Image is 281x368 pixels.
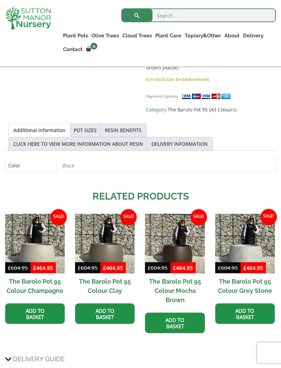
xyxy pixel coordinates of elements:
bdi: 604.95 [78,264,98,271]
span: £ [243,264,246,271]
img: The Barolo Pot 95 Colour Mocha Brown [145,214,205,274]
a: Topiary&Other [183,31,223,40]
span: Sale! [50,209,67,226]
bdi: 464.95 [243,264,263,271]
a: Olive Trees [90,31,121,40]
span: Delivery Guide [13,353,65,365]
bdi: 464.95 [173,264,193,271]
span: £ [33,264,36,271]
input: Search... [121,9,276,22]
span: £ [78,264,81,271]
bdi: 464.95 [103,264,123,271]
h2: The Barolo Pot 95 Colour Clay [75,274,135,298]
th: Color [5,159,57,172]
p: 6 in stock (can be backordered) [146,75,276,83]
img: logo [5,7,51,29]
a: Plant Pots [61,31,90,40]
a: About [223,31,241,40]
img: The Barolo Pot 95 Colour Champagne [5,214,65,274]
span: 0 [90,43,97,50]
a: 0 [84,45,99,54]
span: Sale! [260,209,277,226]
span: Category: [146,106,276,114]
h2: Related products [5,189,276,204]
span: £ [218,264,221,271]
a: POT SIZES [74,124,97,137]
bdi: 604.95 [148,264,168,271]
bdi: 604.95 [218,264,238,271]
a: Add to basket: “The Barolo Pot 95 Colour Champagne” [5,304,65,324]
a: Plant Care [154,31,183,40]
span: Sale! [191,209,207,226]
a: CLICK HERE TO VIEW MORE INFORMATION ABOUT RESIN [13,138,143,151]
img: The Barolo Pot 95 Colour Clay [75,214,135,274]
a: Add to basket: “The Barolo Pot 95 Colour Grey Stone” [215,304,275,324]
span: £ [103,264,106,271]
small: Payment Options: [146,94,179,99]
table: Product Details [5,159,276,172]
span: £ [148,264,151,271]
h2: The Barolo Pot 95 Colour Champagne [5,274,65,298]
a: Delivery [241,31,265,40]
a: The Barolo Pot 95 (All Colours) [168,106,236,113]
h2: The Barolo Pot 95 Colour Grey Stone [215,274,275,298]
img: The Barolo Pot 95 Colour Grey Stone [215,214,275,274]
a: Add to basket: “The Barolo Pot 95 Colour Clay” [75,304,135,324]
bdi: 464.95 [33,264,53,271]
bdi: 604.95 [8,264,28,271]
p: Black [62,159,270,172]
a: Sale! The Barolo Pot 95 Colour Mocha Brown [145,214,205,308]
a: Sale! The Barolo Pot 95 Colour Champagne [5,214,65,298]
span: Sale! [120,209,137,226]
a: Add to basket: “The Barolo Pot 95 Colour Mocha Brown” [145,313,205,333]
a: Sale! The Barolo Pot 95 Colour Grey Stone [215,214,275,298]
span: £ [173,264,176,271]
h2: The Barolo Pot 95 Colour Mocha Brown [145,274,205,308]
a: Cloud Trees [121,31,154,40]
a: DELIVERY INFORMATION [151,138,208,151]
a: Additional information [13,124,65,137]
span: £ [8,264,11,271]
a: Contact [61,45,84,54]
img: payment supported [182,93,233,100]
a: Sale! The Barolo Pot 95 Colour Clay [75,214,135,298]
a: RESIN BENEFITS [105,124,142,137]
